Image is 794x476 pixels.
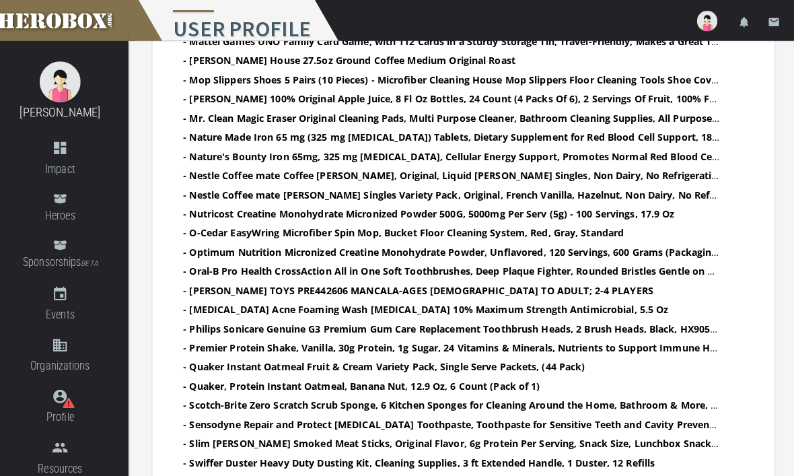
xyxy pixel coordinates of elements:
li: Maxwell House 27.5oz Ground Coffee Medium Original Roast [188,52,717,67]
i: email [764,16,777,28]
li: Sensodyne Repair and Protect Whitening Toothpaste, Toothpaste for Sensitive Teeth and Cavity Prev... [188,410,717,426]
b: - Optimum Nutrition Micronized Creatine Monohydrate Powder, Unflavored, 120 Servings, 600 Grams (... [188,242,763,254]
li: Nestle Coffee mate Coffee Creamer, Original, Liquid Creamer Singles, Non Dairy, No Refrigeration,... [188,165,717,180]
small: BETA [88,255,104,264]
li: Mott's 100% Original Apple Juice, 8 Fl Oz Bottles, 24 Count (4 Packs Of 6), 2 Servings Of Fruit, ... [188,90,717,105]
li: Nestle Coffee mate Creamer Singles Variety Pack, Original, French Vanilla, Hazelnut, Non Dairy, N... [188,184,717,199]
b: - Quaker Instant Oatmeal Fruit & Cream Variety Pack, Single Serve Packets, (44 Pack) [188,355,584,368]
b: - Swiffer Duster Heavy Duty Dusting Kit, Cleaning Supplies, 3 ft Extended Handle, 1 Duster, 12 Re... [188,449,653,462]
li: Nature Made Iron 65 mg (325 mg Ferrous Sulfate) Tablets, Dietary Supplement for Red Blood Cell Su... [188,127,717,143]
li: Optimum Nutrition Micronized Creatine Monohydrate Powder, Unflavored, 120 Servings, 600 Grams (Pa... [188,240,717,256]
b: - [MEDICAL_DATA] Acne Foaming Wash [MEDICAL_DATA] 10% Maximum Strength Antimicrobial, 5.5 Oz [188,298,666,311]
b: - [PERSON_NAME] TOYS PRE442606 MANCALA-AGES [DEMOGRAPHIC_DATA] TO ADULT; 2-4 PLAYERS [188,279,651,292]
a: [PERSON_NAME] [28,104,107,118]
img: female.jpg [47,61,87,101]
li: Mop Slippers Shoes 5 Pairs (10 Pieces) - Microfiber Cleaning House Mop Slippers Floor Cleaning To... [188,71,717,86]
img: user-image [694,11,715,31]
li: Premier Protein Shake, Vanilla, 30g Protein, 1g Sugar, 24 Vitamins & Minerals, Nutrients to Suppo... [188,335,717,350]
li: Quaker Instant Oatmeal Fruit & Cream Variety Pack, Single Serve Packets, (44 Pack) [188,353,717,369]
li: PanOxyl Acne Foaming Wash Benzoyl Peroxide 10% Maximum Strength Antimicrobial, 5.5 Oz [188,297,717,312]
li: Quaker, Protein Instant Oatmeal, Banana Nut, 12.9 Oz, 6 Count (Pack of 1) [188,372,717,388]
b: - Quaker, Protein Instant Oatmeal, Banana Nut, 12.9 Oz, 6 Count (Pack of 1) [188,374,540,386]
li: Scotch-Brite Zero Scratch Scrub Sponge, 6 Kitchen Sponges for Cleaning Around the Home, Bathroom ... [188,391,717,407]
li: Slim Jim Smoked Meat Sticks, Original Flavor, 6g Protein Per Serving, Snack Size, Lunchbox Snack,... [188,429,717,444]
li: Oral-B Pro Health CrossAction All in One Soft Toothbrushes, Deep Plaque Fighter, Rounded Bristles... [188,259,717,275]
li: Nutricost Creatine Monohydrate Micronized Powder 500G, 5000mg Per Serv (5g) - 100 Servings, 17.9 Oz [188,203,717,218]
b: - Nutricost Creatine Monohydrate Micronized Powder 500G, 5000mg Per Serv (5g) - 100 Servings, 17.... [188,204,672,217]
li: Mr. Clean Magic Eraser Original Cleaning Pads, Multi Purpose Cleaner, Bathroom Cleaning Supplies,... [188,108,717,124]
li: PRESSMAN TOYS PRE442606 MANCALA-AGES 6 TO ADULT; 2-4 PLAYERS [188,278,717,294]
li: Mattel Games UNO Family Card Game, with 112 Cards in a Sturdy Storage Tin, Travel-Friendly, Makes... [188,33,717,48]
li: Nature's Bounty Iron 65mg, 325 mg Ferrous Sulfate, Cellular Energy Support, Promotes Normal Red B... [188,146,717,162]
b: - Philips Sonicare Genuine G3 Premium Gum Care Replacement Toothbrush Heads, 2 Brush Heads, Black... [188,317,727,330]
li: Swiffer Duster Heavy Duty Dusting Kit, Cleaning Supplies, 3 ft Extended Handle, 1 Duster, 12 Refills [188,448,717,463]
i: notifications [735,16,747,28]
li: O-Cedar EasyWring Microfiber Spin Mop, Bucket Floor Cleaning System, Red, Gray, Standard [188,222,717,237]
b: - [PERSON_NAME] House 27.5oz Ground Coffee Medium Original Roast [188,53,515,66]
b: - O-Cedar EasyWring Microfiber Spin Mop, Bucket Floor Cleaning System, Red, Gray, Standard [188,223,622,236]
li: Philips Sonicare Genuine G3 Premium Gum Care Replacement Toothbrush Heads, 2 Brush Heads, Black, ... [188,316,717,331]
